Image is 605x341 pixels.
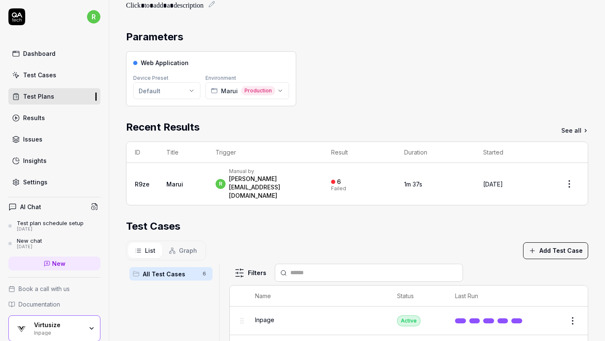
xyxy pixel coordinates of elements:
h2: Parameters [126,29,183,45]
div: Active [397,315,421,326]
div: New chat [17,237,42,244]
a: Marui [166,181,183,188]
th: Duration [396,142,475,163]
a: Insights [8,152,100,169]
div: Issues [23,135,42,144]
th: Trigger [207,142,323,163]
span: Marui [221,87,238,95]
a: See all [561,126,588,135]
h2: Test Cases [126,219,180,234]
div: Results [23,113,45,122]
button: List [128,243,162,258]
a: Settings [8,174,100,190]
div: Virtusize [34,321,83,329]
div: [DATE] [17,244,42,250]
span: List [145,246,155,255]
span: Graph [179,246,197,255]
a: Results [8,110,100,126]
a: R9ze [135,181,150,188]
div: 6 [337,178,341,186]
label: Device Preset [133,75,168,81]
time: [DATE] [483,181,503,188]
th: ID [126,142,158,163]
div: Settings [23,178,47,186]
a: Issues [8,131,100,147]
div: Default [139,87,160,95]
th: Started [475,142,551,163]
span: Production [241,86,275,95]
div: Failed [331,186,346,191]
div: [PERSON_NAME][EMAIL_ADDRESS][DOMAIN_NAME] [229,175,314,200]
label: Environment [205,75,236,81]
a: New [8,257,100,270]
div: Test Plans [23,92,54,101]
span: Documentation [18,300,60,309]
button: Filters [229,265,271,281]
div: Test plan schedule setup [17,220,84,226]
span: New [52,259,66,268]
a: Test Plans [8,88,100,105]
button: Add Test Case [523,242,588,259]
button: MaruiProduction [205,82,289,99]
a: Dashboard [8,45,100,62]
img: Virtusize Logo [14,321,29,336]
h4: AI Chat [20,202,41,211]
th: Status [389,286,447,307]
time: 1m 37s [404,181,422,188]
div: Manual by [229,168,314,175]
th: Last Run [447,286,534,307]
div: Dashboard [23,49,55,58]
tr: InpageActive [230,307,588,335]
a: Book a call with us [8,284,100,293]
span: r [87,10,100,24]
div: Inpage [34,329,83,336]
span: 6 [199,269,209,279]
a: Test Cases [8,67,100,83]
span: Inpage [255,315,274,324]
a: Test plan schedule setup[DATE] [8,220,100,232]
button: r [87,8,100,25]
th: Name [247,286,389,307]
div: [DATE] [17,226,84,232]
div: Insights [23,156,47,165]
th: Result [323,142,396,163]
a: New chat[DATE] [8,237,100,250]
button: Graph [162,243,204,258]
div: Test Cases [23,71,56,79]
h2: Recent Results [126,120,200,135]
span: Book a call with us [18,284,70,293]
span: Web Application [141,58,189,67]
span: r [216,179,226,189]
th: Title [158,142,207,163]
span: All Test Cases [143,270,197,278]
a: Documentation [8,300,100,309]
button: Default [133,82,200,99]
